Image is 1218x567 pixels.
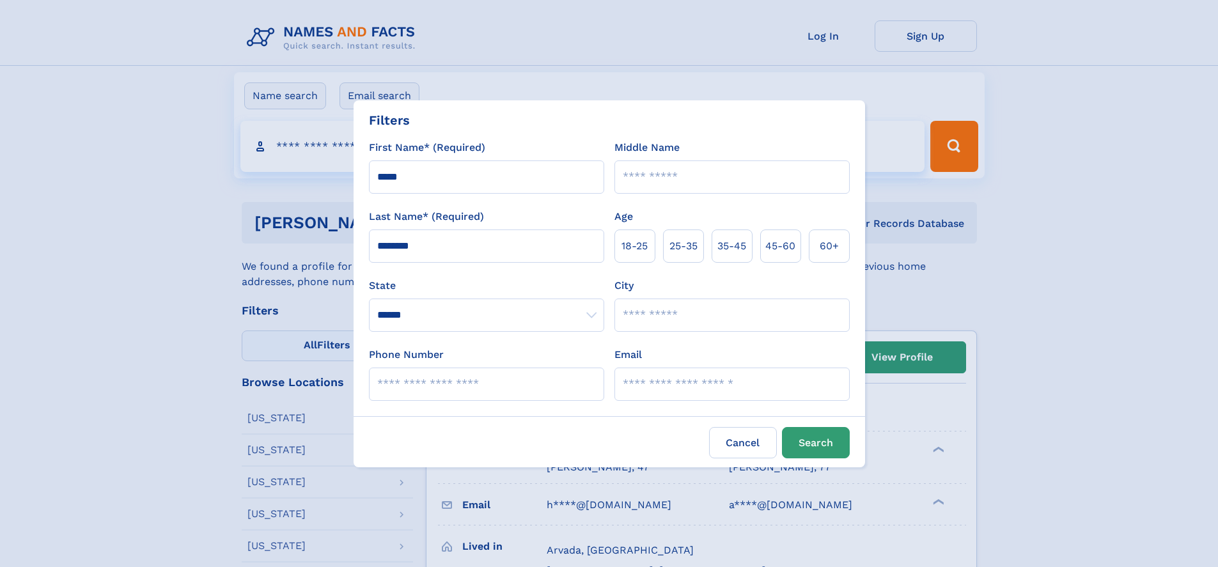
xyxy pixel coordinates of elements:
[709,427,777,458] label: Cancel
[614,278,634,293] label: City
[369,140,485,155] label: First Name* (Required)
[765,238,795,254] span: 45‑60
[669,238,698,254] span: 25‑35
[621,238,648,254] span: 18‑25
[820,238,839,254] span: 60+
[369,278,604,293] label: State
[369,209,484,224] label: Last Name* (Required)
[614,209,633,224] label: Age
[614,140,680,155] label: Middle Name
[369,347,444,362] label: Phone Number
[717,238,746,254] span: 35‑45
[782,427,850,458] button: Search
[369,111,410,130] div: Filters
[614,347,642,362] label: Email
